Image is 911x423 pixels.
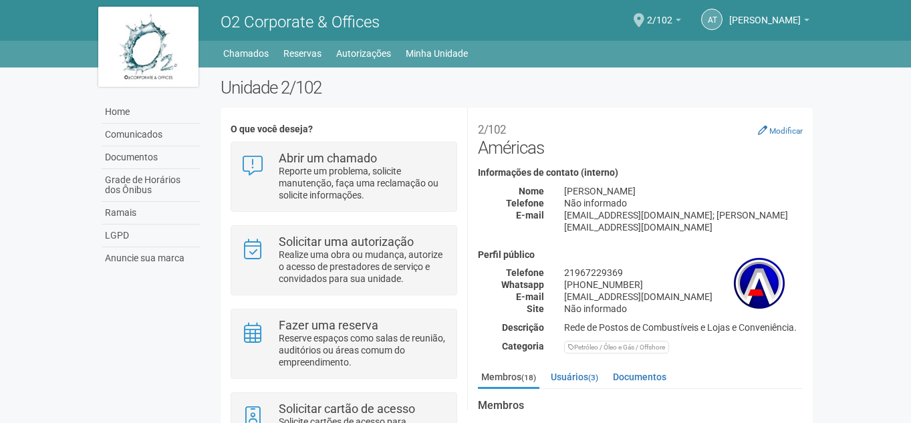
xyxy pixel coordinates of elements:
[758,125,803,136] a: Modificar
[221,78,813,98] h2: Unidade 2/102
[516,291,544,302] strong: E-mail
[547,367,602,387] a: Usuários(3)
[554,303,813,315] div: Não informado
[501,279,544,290] strong: Whatsapp
[102,247,201,269] a: Anuncie sua marca
[221,13,380,31] span: O2 Corporate & Offices
[478,118,803,158] h2: Américas
[241,319,446,368] a: Fazer uma reserva Reserve espaços como salas de reunião, auditórios ou áreas comum do empreendime...
[279,151,377,165] strong: Abrir um chamado
[554,279,813,291] div: [PHONE_NUMBER]
[527,303,544,314] strong: Site
[102,169,201,202] a: Grade de Horários dos Ônibus
[554,291,813,303] div: [EMAIL_ADDRESS][DOMAIN_NAME]
[279,165,446,201] p: Reporte um problema, solicite manutenção, faça uma reclamação ou solicite informações.
[502,322,544,333] strong: Descrição
[102,146,201,169] a: Documentos
[98,7,199,87] img: logo.jpg
[336,44,391,63] a: Autorizações
[554,197,813,209] div: Não informado
[729,2,801,25] span: Alessandra Teixeira
[588,373,598,382] small: (3)
[554,321,813,333] div: Rede de Postos de Combustíveis e Lojas e Conveniência.
[554,185,813,197] div: [PERSON_NAME]
[102,101,201,124] a: Home
[102,124,201,146] a: Comunicados
[223,44,269,63] a: Chamados
[283,44,321,63] a: Reservas
[478,250,803,260] h4: Perfil público
[279,402,415,416] strong: Solicitar cartão de acesso
[701,9,723,30] a: AT
[506,198,544,208] strong: Telefone
[478,367,539,389] a: Membros(18)
[478,168,803,178] h4: Informações de contato (interno)
[506,267,544,278] strong: Telefone
[241,152,446,201] a: Abrir um chamado Reporte um problema, solicite manutenção, faça uma reclamação ou solicite inform...
[647,17,681,27] a: 2/102
[279,249,446,285] p: Realize uma obra ou mudança, autorize o acesso de prestadores de serviço e convidados para sua un...
[521,373,536,382] small: (18)
[516,210,544,221] strong: E-mail
[102,225,201,247] a: LGPD
[279,235,414,249] strong: Solicitar uma autorização
[564,341,669,354] div: Petróleo / Óleo e Gás / Offshore
[406,44,468,63] a: Minha Unidade
[241,236,446,285] a: Solicitar uma autorização Realize uma obra ou mudança, autorize o acesso de prestadores de serviç...
[647,2,672,25] span: 2/102
[769,126,803,136] small: Modificar
[726,250,793,317] img: business.png
[279,318,378,332] strong: Fazer uma reserva
[610,367,670,387] a: Documentos
[279,332,446,368] p: Reserve espaços como salas de reunião, auditórios ou áreas comum do empreendimento.
[478,123,506,136] small: 2/102
[554,267,813,279] div: 21967229369
[502,341,544,351] strong: Categoria
[554,209,813,233] div: [EMAIL_ADDRESS][DOMAIN_NAME]; [PERSON_NAME][EMAIL_ADDRESS][DOMAIN_NAME]
[231,124,457,134] h4: O que você deseja?
[729,17,809,27] a: [PERSON_NAME]
[478,400,803,412] strong: Membros
[102,202,201,225] a: Ramais
[519,186,544,196] strong: Nome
